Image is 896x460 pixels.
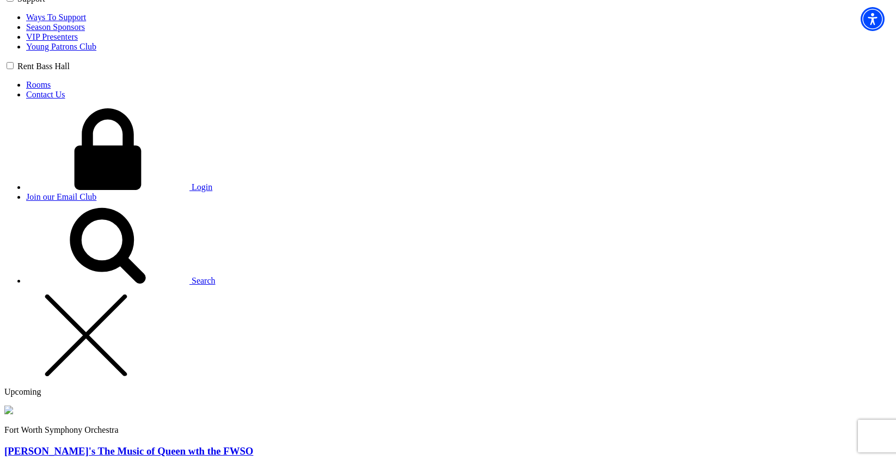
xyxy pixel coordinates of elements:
a: [PERSON_NAME]'s The Music of Queen wth the FWSO [4,445,253,457]
a: Rooms [26,80,51,89]
a: VIP Presenters [26,32,78,41]
p: Fort Worth Symphony Orchestra [4,425,892,435]
a: Login [26,182,212,192]
a: Season Sponsors [26,22,85,32]
a: Join our Email Club [26,192,96,201]
a: Young Patrons Club [26,42,96,51]
label: Rent Bass Hall [17,62,70,71]
a: Ways To Support [26,13,86,22]
span: Search [192,276,216,285]
div: Accessibility Menu [861,7,885,31]
img: fwso_grey_mega-nav-individual-block_279x150.jpg [4,406,13,414]
p: Upcoming [4,387,892,397]
a: Contact Us [26,90,65,99]
span: Login [192,182,212,192]
a: Search [26,276,216,285]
